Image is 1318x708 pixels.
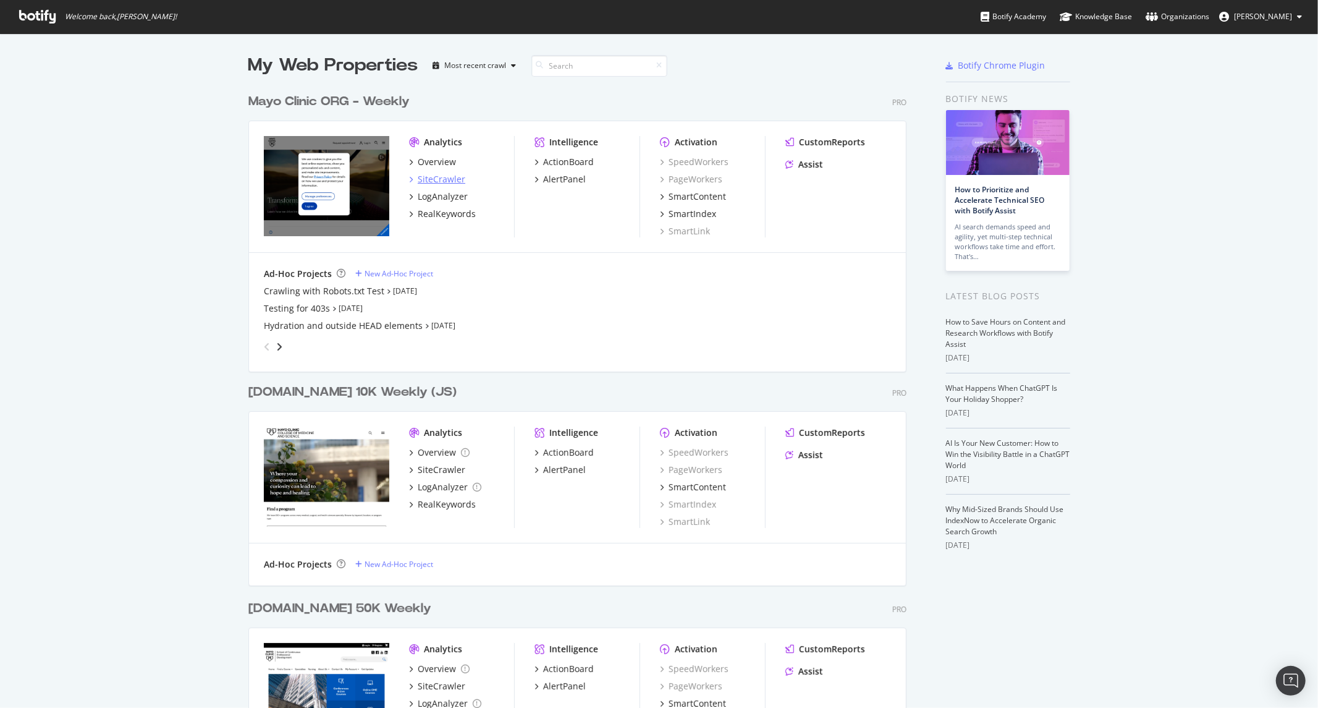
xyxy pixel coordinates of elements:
div: Knowledge Base [1060,11,1132,23]
div: Analytics [424,136,462,148]
a: SiteCrawler [409,680,465,693]
div: ActionBoard [543,446,594,459]
a: What Happens When ChatGPT Is Your Holiday Shopper? [946,383,1058,404]
a: PageWorkers [660,464,722,476]
div: [DOMAIN_NAME] 50K Weekly [248,600,431,618]
a: Overview [409,156,456,168]
a: ActionBoard [534,446,594,459]
a: SmartIndex [660,208,716,220]
div: Pro [892,604,906,615]
div: AlertPanel [543,173,586,186]
span: Welcome back, [PERSON_NAME] ! [65,12,177,22]
div: SiteCrawler [418,173,465,186]
div: SmartContent [669,481,726,493]
a: [DATE] [431,320,455,331]
div: Intelligence [549,136,598,148]
div: Ad-Hoc Projects [264,268,332,280]
a: SpeedWorkers [660,663,729,675]
span: Jose Fausto Martinez [1234,11,1292,22]
div: Mayo Clinic ORG - Weekly [248,93,410,111]
div: Botify Academy [981,11,1046,23]
div: Analytics [424,643,462,655]
div: LogAnalyzer [418,481,468,493]
div: Most recent crawl [445,62,507,69]
div: AI search demands speed and agility, yet multi-step technical workflows take time and effort. Tha... [955,222,1060,262]
div: CustomReports [799,427,865,439]
div: Ad-Hoc Projects [264,558,332,571]
div: AlertPanel [543,680,586,693]
div: [DATE] [946,407,1070,419]
a: Crawling with Robots.txt Test [264,285,384,297]
a: SmartIndex [660,498,716,511]
a: Mayo Clinic ORG - Weekly [248,93,415,111]
button: Most recent crawl [428,56,522,75]
div: Overview [418,446,456,459]
div: LogAnalyzer [418,190,468,203]
div: [DATE] [946,474,1070,485]
a: LogAnalyzer [409,481,481,493]
a: SmartLink [660,516,710,528]
div: Activation [675,643,717,655]
a: Botify Chrome Plugin [946,59,1046,72]
a: Overview [409,663,470,675]
a: Testing for 403s [264,302,330,315]
a: SpeedWorkers [660,446,729,459]
div: SiteCrawler [418,464,465,476]
div: Analytics [424,427,462,439]
div: [DATE] [946,540,1070,551]
div: [DATE] [946,352,1070,364]
div: New Ad-Hoc Project [365,268,433,279]
a: CustomReports [785,643,865,655]
a: LogAnalyzer [409,190,468,203]
a: How to Save Hours on Content and Research Workflows with Botify Assist [946,317,1066,349]
div: Activation [675,136,717,148]
a: Assist [785,665,823,678]
a: [DOMAIN_NAME] 10K Weekly (JS) [248,383,462,401]
div: ActionBoard [543,156,594,168]
input: Search [531,55,667,77]
div: SiteCrawler [418,680,465,693]
div: angle-left [259,337,275,357]
a: SpeedWorkers [660,156,729,168]
div: Botify news [946,92,1070,106]
div: Overview [418,663,456,675]
a: Assist [785,158,823,171]
a: SiteCrawler [409,173,465,186]
a: CustomReports [785,136,865,148]
a: ActionBoard [534,663,594,675]
div: ActionBoard [543,663,594,675]
a: [DATE] [339,303,363,313]
div: Pro [892,97,906,108]
div: SmartIndex [669,208,716,220]
div: [DOMAIN_NAME] 10K Weekly (JS) [248,383,457,401]
a: Overview [409,446,470,459]
a: AlertPanel [534,464,586,476]
a: New Ad-Hoc Project [355,268,433,279]
img: How to Prioritize and Accelerate Technical SEO with Botify Assist [946,110,1070,175]
div: Open Intercom Messenger [1276,666,1306,696]
a: [DOMAIN_NAME] 50K Weekly [248,600,436,618]
div: Activation [675,427,717,439]
a: Hydration and outside HEAD elements [264,320,423,332]
a: PageWorkers [660,173,722,186]
a: RealKeywords [409,208,476,220]
div: PageWorkers [660,680,722,693]
a: RealKeywords [409,498,476,511]
div: Intelligence [549,427,598,439]
a: SmartLink [660,225,710,237]
div: SmartContent [669,190,726,203]
div: angle-right [275,341,284,353]
div: New Ad-Hoc Project [365,559,433,569]
div: Intelligence [549,643,598,655]
a: SiteCrawler [409,464,465,476]
div: Overview [418,156,456,168]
